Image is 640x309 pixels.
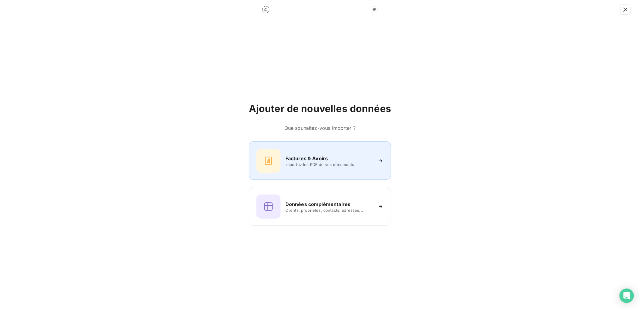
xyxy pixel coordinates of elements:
div: Open Intercom Messenger [620,289,634,303]
span: Clients, propriétés, contacts, adresses... [285,208,373,213]
h6: Données complémentaires [285,201,350,208]
h2: Ajouter de nouvelles données [249,103,391,115]
span: Importez les PDF de vos documents [285,162,373,167]
h6: Factures & Avoirs [285,155,328,162]
h6: Que souhaitez-vous importer ? [249,124,391,132]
